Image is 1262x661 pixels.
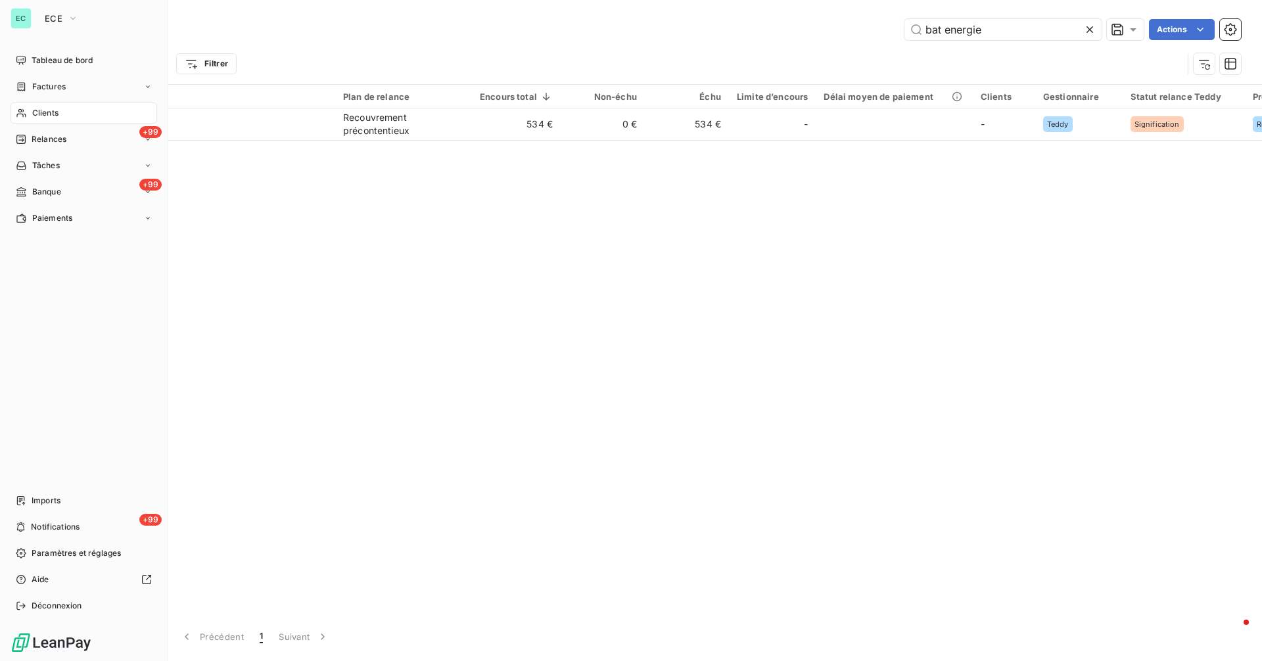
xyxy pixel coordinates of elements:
td: 534 € [472,108,561,140]
span: Notifications [31,521,80,533]
button: Précédent [172,623,252,650]
div: Clients [981,91,1027,102]
div: Gestionnaire [1043,91,1115,102]
span: Paramètres et réglages [32,547,121,559]
div: Plan de relance [343,91,464,102]
span: +99 [139,126,162,138]
span: Factures [32,81,66,93]
button: Suivant [271,623,337,650]
span: Paiements [32,212,72,224]
a: Aide [11,569,157,590]
td: 534 € [645,108,729,140]
span: Aide [32,574,49,585]
div: EC [11,8,32,29]
img: Logo LeanPay [11,632,92,653]
iframe: Intercom live chat [1217,616,1249,648]
span: Tableau de bord [32,55,93,66]
span: Tâches [32,160,60,171]
span: Déconnexion [32,600,82,612]
div: Délai moyen de paiement [824,91,964,102]
span: Imports [32,495,60,507]
input: Rechercher [904,19,1102,40]
div: Encours total [480,91,553,102]
button: 1 [252,623,271,650]
div: Recouvrement précontentieux [343,111,464,137]
td: 0 € [561,108,645,140]
span: - [981,118,985,129]
span: Clients [32,107,58,119]
div: Non-échu [569,91,637,102]
span: +99 [139,514,162,526]
div: Statut relance Teddy [1131,91,1237,102]
span: Signification [1134,120,1180,128]
div: Limite d’encours [737,91,808,102]
div: Échu [653,91,721,102]
span: Banque [32,186,61,198]
span: Relances [32,133,66,145]
span: 1 [260,630,263,643]
span: ECE [45,13,62,24]
button: Actions [1149,19,1215,40]
button: Filtrer [176,53,237,74]
span: - [804,118,808,131]
span: Teddy [1047,120,1069,128]
span: +99 [139,179,162,191]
